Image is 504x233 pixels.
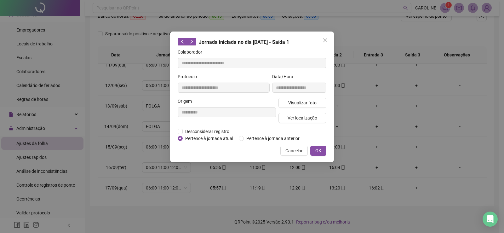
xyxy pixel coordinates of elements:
span: Pertence à jornada atual [183,135,236,142]
div: Open Intercom Messenger [483,212,498,227]
span: Ver localização [288,114,317,121]
label: Origem [178,98,196,105]
span: close [323,38,328,43]
span: Pertence à jornada anterior [244,135,302,142]
button: OK [310,146,326,156]
label: Protocolo [178,73,201,80]
button: right [187,38,196,45]
button: left [178,38,187,45]
span: left [180,39,185,44]
button: Cancelar [280,146,308,156]
span: OK [315,147,321,154]
label: Colaborador [178,49,206,55]
button: Ver localização [278,113,326,123]
span: Cancelar [285,147,303,154]
span: Visualizar foto [288,99,317,106]
button: Visualizar foto [278,98,326,108]
span: right [189,39,194,44]
span: Desconsiderar registro [183,128,232,135]
div: Jornada iniciada no dia [DATE] - Saída 1 [178,38,326,46]
button: Close [320,35,330,45]
label: Data/Hora [272,73,297,80]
